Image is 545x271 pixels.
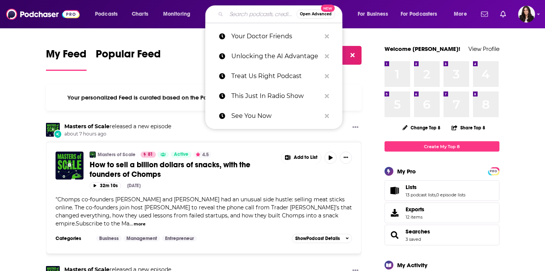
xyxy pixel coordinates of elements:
button: open menu [90,8,128,20]
a: Active [171,152,191,158]
a: Show notifications dropdown [497,8,509,21]
button: open menu [396,8,448,20]
span: Show Podcast Details [295,236,340,241]
button: Open AdvancedNew [296,10,335,19]
button: Show More Button [349,123,362,132]
div: Search podcasts, credits, & more... [213,5,350,23]
span: , [435,192,436,198]
img: User Profile [518,6,535,23]
a: Searches [406,228,430,235]
a: Welcome [PERSON_NAME]! [385,45,460,52]
a: Entrepreneur [162,235,197,242]
span: Searches [385,225,499,245]
span: Exports [406,206,424,213]
p: See You Now [231,106,321,126]
p: Your Doctor Friends [231,26,321,46]
a: Searches [387,230,403,240]
span: Podcasts [95,9,118,20]
span: 12 items [406,214,424,220]
button: Show More Button [340,152,352,164]
span: For Business [358,9,388,20]
a: Masters of Scale [64,123,110,130]
span: Add to List [294,155,318,160]
span: How to sell a billion dollars of snacks, with the founders of Chomps [90,160,250,179]
span: Charts [132,9,148,20]
h3: released a new episode [64,123,171,130]
a: Popular Feed [96,47,161,71]
span: Exports [387,207,403,218]
a: Charts [127,8,153,20]
div: My Activity [397,261,427,269]
a: Exports [385,202,499,223]
button: Change Top 8 [398,123,445,132]
button: open menu [448,8,476,20]
input: Search podcasts, credits, & more... [226,8,296,20]
a: Show notifications dropdown [478,8,491,21]
span: " [56,196,352,227]
a: Management [123,235,160,242]
span: Lists [406,184,417,191]
button: open menu [352,8,398,20]
button: open menu [158,8,200,20]
span: ... [129,220,133,227]
a: Lists [406,184,465,191]
a: Lists [387,185,403,196]
a: 13 podcast lists [406,192,435,198]
p: Unlocking the AI Advantage [231,46,321,66]
span: Lists [385,180,499,201]
a: This Just In Radio Show [205,86,342,106]
img: How to sell a billion dollars of snacks, with the founders of Chomps [56,152,83,180]
a: 3 saved [406,237,421,242]
a: PRO [489,168,498,174]
div: New Episode [54,130,62,138]
a: 81 [141,152,156,158]
a: View Profile [468,45,499,52]
a: My Feed [46,47,87,71]
div: My Pro [397,168,416,175]
img: Masters of Scale [90,152,96,158]
a: Business [96,235,122,242]
a: Create My Top 8 [385,141,499,152]
button: Share Top 8 [451,120,486,135]
button: 4.5 [193,152,211,158]
button: ShowPodcast Details [292,234,352,243]
span: Logged in as RebeccaShapiro [518,6,535,23]
span: Active [174,151,188,158]
button: more [134,221,146,227]
img: Masters of Scale [46,123,60,137]
a: Unlocking the AI Advantage [205,46,342,66]
h3: Categories [56,235,90,242]
div: [DATE] [127,183,141,188]
span: More [454,9,467,20]
a: Treat Us Right Podcast [205,66,342,86]
button: Show More Button [282,152,321,164]
span: about 7 hours ago [64,131,171,137]
a: Your Doctor Friends [205,26,342,46]
span: New [321,5,335,12]
span: 81 [148,151,153,158]
span: Open Advanced [300,12,332,16]
span: For Podcasters [401,9,437,20]
div: Your personalized Feed is curated based on the Podcasts, Creators, Users, and Lists that you Follow. [46,85,362,111]
p: Treat Us Right Podcast [231,66,321,86]
img: Podchaser - Follow, Share and Rate Podcasts [6,7,80,21]
a: Masters of Scale [98,152,136,158]
button: Show profile menu [518,6,535,23]
span: Monitoring [163,9,190,20]
p: This Just In Radio Show [231,86,321,106]
a: How to sell a billion dollars of snacks, with the founders of Chomps [90,160,276,179]
span: Chomps co-founders [PERSON_NAME] and [PERSON_NAME] had an unusual side hustle: selling meat stick... [56,196,352,227]
span: My Feed [46,47,87,65]
a: See You Now [205,106,342,126]
span: Popular Feed [96,47,161,65]
a: 0 episode lists [436,192,465,198]
button: 32m 10s [90,182,121,189]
